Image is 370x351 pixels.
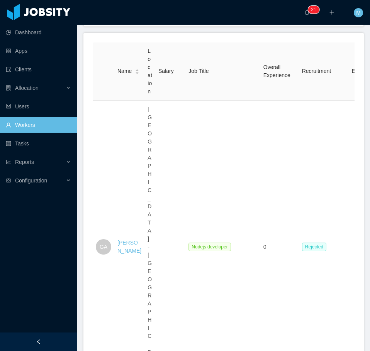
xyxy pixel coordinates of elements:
[117,240,141,254] a: [PERSON_NAME]
[302,68,331,74] span: Recruitment
[188,243,231,251] span: Nodejs developer
[356,8,361,17] span: M
[6,117,71,133] a: icon: userWorkers
[302,243,326,251] span: Rejected
[329,10,334,15] i: icon: plus
[135,68,139,71] i: icon: caret-up
[148,48,152,94] span: Location
[6,99,71,114] a: icon: robotUsers
[6,178,11,183] i: icon: setting
[302,243,329,250] a: Rejected
[263,64,290,78] span: Overall Experience
[135,68,139,73] div: Sort
[6,159,11,165] i: icon: line-chart
[100,239,107,255] span: GA
[6,43,71,59] a: icon: appstoreApps
[304,10,310,15] i: icon: bell
[314,6,316,13] p: 1
[6,25,71,40] a: icon: pie-chartDashboard
[6,62,71,77] a: icon: auditClients
[117,67,132,75] span: Name
[15,177,47,184] span: Configuration
[6,136,71,151] a: icon: profileTasks
[158,68,174,74] span: Salary
[15,159,34,165] span: Reports
[308,6,319,13] sup: 21
[188,68,209,74] span: Job Title
[135,71,139,73] i: icon: caret-down
[15,85,39,91] span: Allocation
[311,6,314,13] p: 2
[6,85,11,91] i: icon: solution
